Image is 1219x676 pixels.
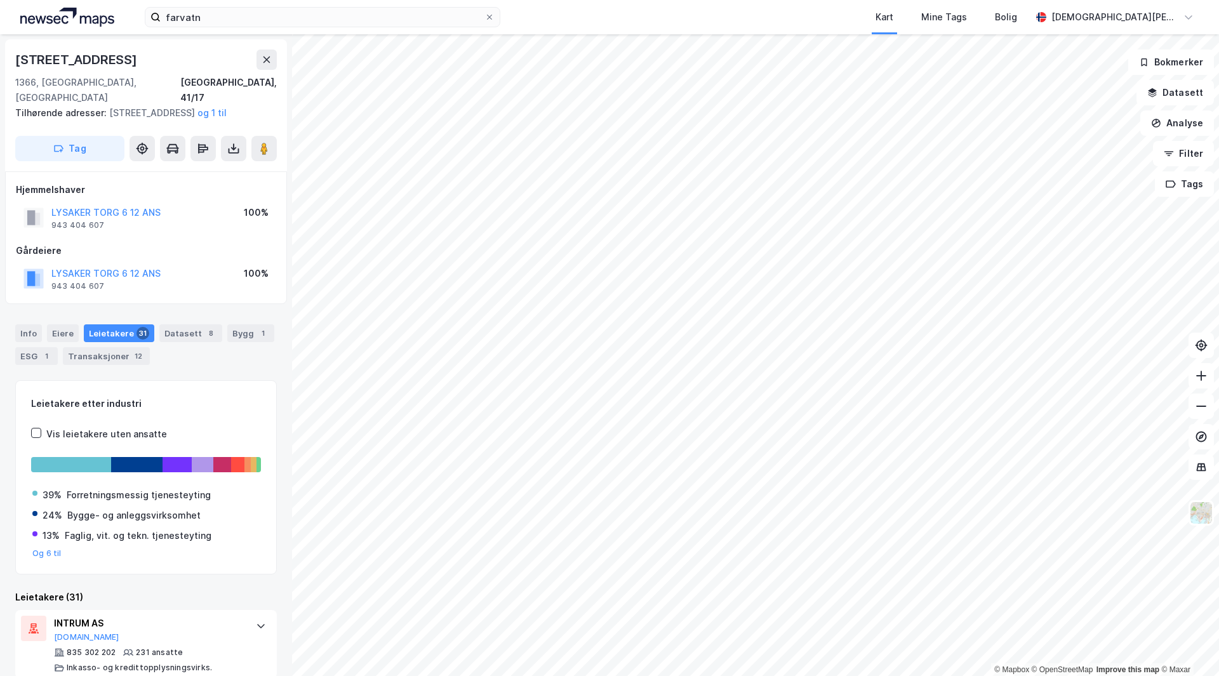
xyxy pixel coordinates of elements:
button: Datasett [1136,80,1214,105]
button: Tags [1155,171,1214,197]
div: Faglig, vit. og tekn. tjenesteyting [65,528,211,543]
div: 13% [43,528,60,543]
button: Filter [1153,141,1214,166]
div: Hjemmelshaver [16,182,276,197]
div: Eiere [47,324,79,342]
div: Vis leietakere uten ansatte [46,427,167,442]
div: [STREET_ADDRESS] [15,105,267,121]
div: Transaksjoner [63,347,150,365]
a: Improve this map [1096,665,1159,674]
div: Forretningsmessig tjenesteyting [67,487,211,503]
img: Z [1189,501,1213,525]
div: 12 [132,350,145,362]
a: OpenStreetMap [1032,665,1093,674]
iframe: Chat Widget [1156,615,1219,676]
div: Leietakere [84,324,154,342]
img: logo.a4113a55bc3d86da70a041830d287a7e.svg [20,8,114,27]
div: 100% [244,266,269,281]
div: Bolig [995,10,1017,25]
div: [DEMOGRAPHIC_DATA][PERSON_NAME] [1051,10,1178,25]
div: Leietakere (31) [15,590,277,605]
div: 24% [43,508,62,523]
div: Gårdeiere [16,243,276,258]
button: [DOMAIN_NAME] [54,632,119,642]
div: 1366, [GEOGRAPHIC_DATA], [GEOGRAPHIC_DATA] [15,75,180,105]
div: Bygg [227,324,274,342]
div: ESG [15,347,58,365]
button: Og 6 til [32,548,62,559]
button: Bokmerker [1128,50,1214,75]
div: 31 [137,327,149,340]
a: Mapbox [994,665,1029,674]
div: 943 404 607 [51,220,104,230]
div: 943 404 607 [51,281,104,291]
div: 231 ansatte [136,647,183,658]
div: 39% [43,487,62,503]
div: Mine Tags [921,10,967,25]
div: Info [15,324,42,342]
input: Søk på adresse, matrikkel, gårdeiere, leietakere eller personer [161,8,484,27]
div: Bygge- og anleggsvirksomhet [67,508,201,523]
div: 1 [40,350,53,362]
div: Inkasso- og kredittopplysningsvirks. [67,663,212,673]
div: [STREET_ADDRESS] [15,50,140,70]
div: [GEOGRAPHIC_DATA], 41/17 [180,75,277,105]
button: Analyse [1140,110,1214,136]
div: Kart [876,10,893,25]
div: 1 [256,327,269,340]
div: 8 [204,327,217,340]
div: 100% [244,205,269,220]
div: INTRUM AS [54,616,243,631]
div: 835 302 202 [67,647,116,658]
div: Leietakere etter industri [31,396,261,411]
div: Datasett [159,324,222,342]
span: Tilhørende adresser: [15,107,109,118]
button: Tag [15,136,124,161]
